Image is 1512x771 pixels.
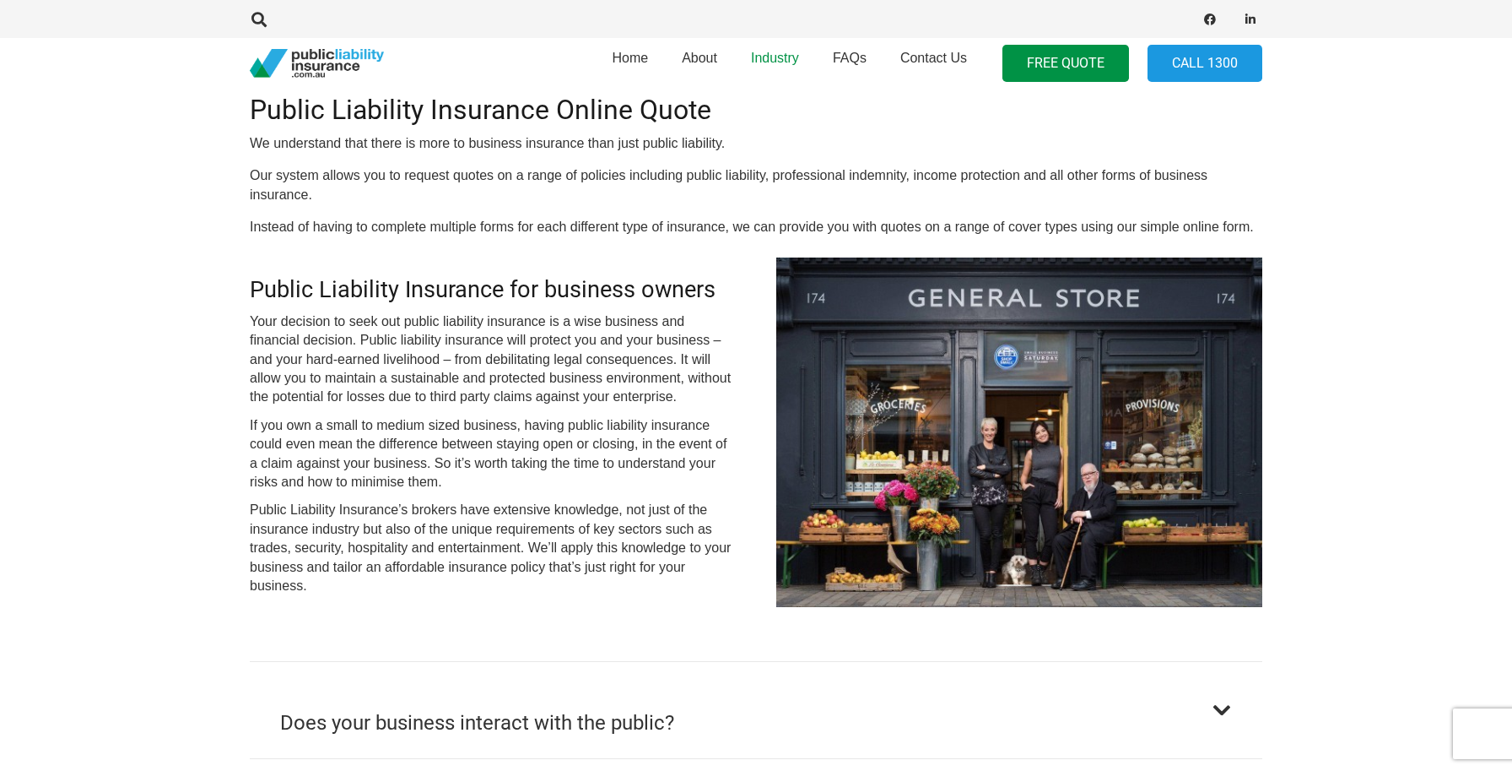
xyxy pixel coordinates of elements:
a: About [665,33,734,94]
a: Industry [734,33,816,94]
span: Home [612,51,648,65]
span: Industry [751,51,799,65]
span: FAQs [833,51,867,65]
button: Does your business interact with the public? [250,662,1262,758]
a: pli_logotransparent [250,49,384,79]
a: LinkedIn [1239,8,1262,31]
span: If you own a small to medium sized business, having public liability insurance could even mean th... [250,418,726,489]
a: Contact Us [883,33,984,94]
span: Contact Us [900,51,967,65]
a: FAQs [816,33,883,94]
a: Search [242,12,276,27]
a: Call 1300 [1147,45,1262,83]
a: Facebook [1198,8,1222,31]
h2: Does your business interact with the public? [280,708,674,738]
span: Public Liability Insurance’s brokers have extensive knowledge, not just of the insurance industry... [250,502,731,593]
a: FREE QUOTE [1002,45,1129,83]
a: Home [595,33,665,94]
span: About [682,51,717,65]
